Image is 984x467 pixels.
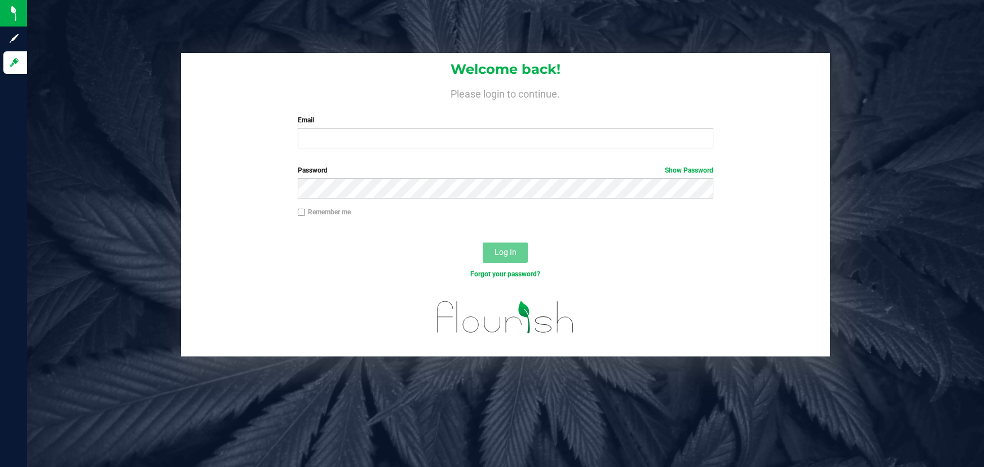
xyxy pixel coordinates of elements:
[470,270,540,278] a: Forgot your password?
[181,62,830,77] h1: Welcome back!
[8,57,20,68] inline-svg: Log in
[425,291,587,343] img: flourish_logo.svg
[181,86,830,99] h4: Please login to continue.
[298,166,328,174] span: Password
[665,166,713,174] a: Show Password
[483,243,528,263] button: Log In
[298,115,714,125] label: Email
[298,209,306,217] input: Remember me
[495,248,517,257] span: Log In
[298,207,351,217] label: Remember me
[8,33,20,44] inline-svg: Sign up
